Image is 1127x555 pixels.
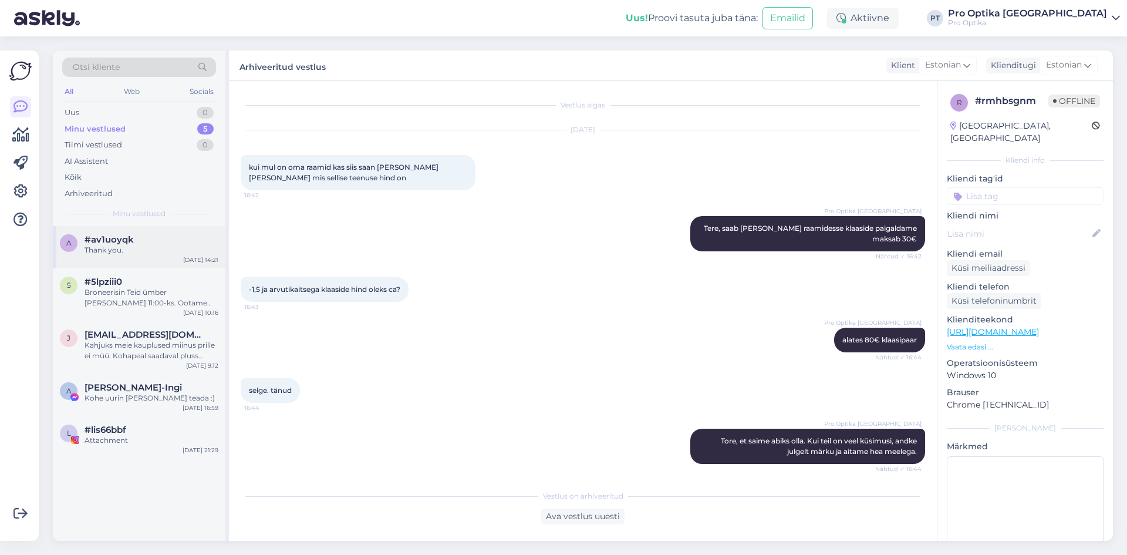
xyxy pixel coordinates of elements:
[947,386,1104,399] p: Brauser
[249,163,440,182] span: kui mul on oma raamid kas siis saan [PERSON_NAME] [PERSON_NAME] mis sellise teenuse hind on
[957,98,962,107] span: r
[947,357,1104,369] p: Operatsioonisüsteem
[824,207,922,216] span: Pro Optika [GEOGRAPHIC_DATA]
[947,314,1104,326] p: Klienditeekond
[65,171,82,183] div: Kõik
[239,58,326,73] label: Arhiveeritud vestlus
[721,436,919,456] span: Tore, et saime abiks olla. Kui teil on veel küsimusi, andke julgelt märku ja aitame hea meelega.
[876,252,922,261] span: Nähtud ✓ 16:42
[85,425,126,435] span: #lis66bbf
[875,353,922,362] span: Nähtud ✓ 16:44
[65,139,122,151] div: Tiimi vestlused
[65,107,79,119] div: Uus
[947,369,1104,382] p: Windows 10
[65,123,126,135] div: Minu vestlused
[947,293,1041,309] div: Küsi telefoninumbrit
[948,9,1120,28] a: Pro Optika [GEOGRAPHIC_DATA]Pro Optika
[947,155,1104,166] div: Kliendi info
[183,308,218,317] div: [DATE] 10:16
[626,11,758,25] div: Proovi tasuta juba täna:
[197,123,214,135] div: 5
[183,255,218,264] div: [DATE] 14:21
[626,12,648,23] b: Uus!
[947,327,1039,337] a: [URL][DOMAIN_NAME]
[197,107,214,119] div: 0
[948,18,1107,28] div: Pro Optika
[73,61,120,73] span: Otsi kliente
[947,248,1104,260] p: Kliendi email
[541,509,625,524] div: Ava vestlus uuesti
[704,224,919,243] span: Tere, saab [PERSON_NAME] raamidesse klaaside paigaldame maksab 30€
[113,208,166,219] span: Minu vestlused
[249,386,292,395] span: selge. tänud
[927,10,943,26] div: PT
[85,277,122,287] span: #5lpziii0
[183,403,218,412] div: [DATE] 16:59
[947,440,1104,453] p: Märkmed
[244,403,288,412] span: 16:44
[85,340,218,361] div: Kahjuks meie kauplused miinus prille ei müü. Kohapeal saadaval pluss tugevusega prillid.
[197,139,214,151] div: 0
[67,334,70,342] span: J
[824,318,922,327] span: Pro Optika [GEOGRAPHIC_DATA]
[947,227,1090,240] input: Lisa nimi
[1046,59,1082,72] span: Estonian
[947,342,1104,352] p: Vaata edasi ...
[66,238,72,247] span: a
[249,285,400,294] span: -1,5 ja arvutikaitsega klaaside hind oleks ca?
[65,188,113,200] div: Arhiveeritud
[975,94,1048,108] div: # rmhbsgnm
[827,8,899,29] div: Aktiivne
[9,60,32,82] img: Askly Logo
[1048,95,1100,107] span: Offline
[244,302,288,311] span: 16:43
[122,84,142,99] div: Web
[241,100,925,110] div: Vestlus algas
[187,84,216,99] div: Socials
[886,59,915,72] div: Klient
[947,210,1104,222] p: Kliendi nimi
[183,446,218,455] div: [DATE] 21:29
[67,429,71,438] span: l
[947,260,1030,276] div: Küsi meiliaadressi
[875,465,922,473] span: Nähtud ✓ 16:44
[925,59,961,72] span: Estonian
[85,393,218,403] div: Kohe uurin [PERSON_NAME] teada :)
[186,361,218,370] div: [DATE] 9:12
[85,329,207,340] span: Jaankree2005@gmail.com
[85,382,182,393] span: Annye Rooväli-Ingi
[986,59,1036,72] div: Klienditugi
[947,399,1104,411] p: Chrome [TECHNICAL_ID]
[66,386,72,395] span: A
[947,281,1104,293] p: Kliendi telefon
[947,173,1104,185] p: Kliendi tag'id
[62,84,76,99] div: All
[842,335,917,344] span: alates 80€ klaasipaar
[67,281,71,290] span: 5
[950,120,1092,144] div: [GEOGRAPHIC_DATA], [GEOGRAPHIC_DATA]
[85,435,218,446] div: Attachment
[947,423,1104,433] div: [PERSON_NAME]
[241,125,925,135] div: [DATE]
[948,9,1107,18] div: Pro Optika [GEOGRAPHIC_DATA]
[947,187,1104,205] input: Lisa tag
[543,491,623,502] span: Vestlus on arhiveeritud
[65,156,108,167] div: AI Assistent
[85,287,218,308] div: Broneerisin Teid ümber [PERSON_NAME] 11:00-ks. Ootame Teid!
[85,234,134,245] span: #av1uoyqk
[824,419,922,428] span: Pro Optika [GEOGRAPHIC_DATA]
[85,245,218,255] div: Thank you.
[244,191,288,200] span: 16:42
[762,7,813,29] button: Emailid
